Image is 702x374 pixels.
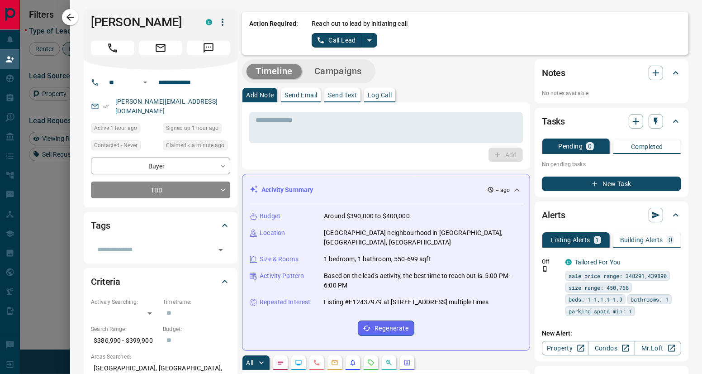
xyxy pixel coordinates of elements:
p: Activity Summary [261,185,313,195]
p: Location [260,228,285,238]
div: Sun Oct 12 2025 [163,123,230,136]
h2: Alerts [542,208,565,222]
div: TBD [91,182,230,198]
button: Campaigns [305,64,371,79]
p: Action Required: [249,19,298,48]
h2: Notes [542,66,565,80]
p: -- ago [496,186,510,194]
p: Repeated Interest [260,297,310,307]
div: Tags [91,215,230,236]
a: Mr.Loft [635,341,681,355]
p: Timeframe: [163,298,230,306]
span: Call [91,41,134,55]
button: New Task [542,177,681,191]
p: Activity Pattern [260,271,304,281]
div: Activity Summary-- ago [250,182,522,198]
svg: Emails [331,359,338,366]
p: Completed [631,144,663,150]
span: Claimed < a minute ago [166,141,224,150]
p: Reach out to lead by initiating call [312,19,408,29]
p: 0 [588,143,592,149]
p: Areas Searched: [91,353,230,361]
svg: Email Verified [103,103,109,110]
p: Size & Rooms [260,254,299,264]
h2: Tasks [542,114,565,129]
div: condos.ca [206,19,212,25]
p: Actively Searching: [91,298,158,306]
p: Search Range: [91,325,158,333]
p: Add Note [246,92,274,98]
span: Email [139,41,182,55]
p: 1 [596,237,599,243]
svg: Listing Alerts [349,359,356,366]
span: Active 1 hour ago [94,124,137,133]
p: No pending tasks [542,158,681,171]
p: Around $390,000 to $400,000 [324,211,410,221]
p: No notes available [542,89,681,97]
svg: Calls [313,359,320,366]
svg: Notes [277,359,284,366]
span: beds: 1-1,1.1-1.9 [569,295,622,304]
p: Based on the lead's activity, the best time to reach out is: 5:00 PM - 6:00 PM [324,271,522,290]
span: sale price range: 348291,439890 [569,271,667,280]
div: Tasks [542,110,681,132]
div: Criteria [91,271,230,292]
span: size range: 450,768 [569,283,629,292]
p: New Alert: [542,329,681,338]
div: Sun Oct 12 2025 [163,140,230,153]
div: Alerts [542,204,681,226]
p: Pending [558,143,583,149]
div: Buyer [91,158,230,174]
button: Timeline [247,64,302,79]
svg: Lead Browsing Activity [295,359,302,366]
a: Condos [588,341,635,355]
p: Off [542,258,560,266]
p: Send Email [285,92,317,98]
p: [GEOGRAPHIC_DATA] neighbourhood in [GEOGRAPHIC_DATA], [GEOGRAPHIC_DATA], [GEOGRAPHIC_DATA] [324,228,522,247]
span: Signed up 1 hour ago [166,124,218,133]
button: Call Lead [312,33,362,48]
svg: Agent Actions [403,359,411,366]
p: Building Alerts [620,237,663,243]
p: $386,990 - $399,900 [91,333,158,348]
div: split button [312,33,377,48]
p: Budget [260,211,280,221]
button: Open [214,244,227,256]
h2: Criteria [91,274,120,289]
p: 1 bedroom, 1 bathroom, 550-699 sqft [324,254,431,264]
p: Log Call [368,92,392,98]
p: Listing Alerts [551,237,590,243]
span: Contacted - Never [94,141,138,150]
p: 0 [669,237,672,243]
div: Sun Oct 12 2025 [91,123,158,136]
h2: Tags [91,218,110,233]
button: Regenerate [358,321,414,336]
span: bathrooms: 1 [631,295,669,304]
a: Tailored For You [574,259,621,266]
button: Open [140,77,151,88]
span: Message [187,41,230,55]
p: Budget: [163,325,230,333]
a: [PERSON_NAME][EMAIL_ADDRESS][DOMAIN_NAME] [115,98,218,115]
div: Notes [542,62,681,84]
a: Property [542,341,588,355]
p: Listing #E12437979 at [STREET_ADDRESS] multiple times [324,297,489,307]
span: parking spots min: 1 [569,307,632,316]
svg: Opportunities [385,359,393,366]
p: Send Text [328,92,357,98]
p: All [246,360,253,366]
svg: Requests [367,359,375,366]
h1: [PERSON_NAME] [91,15,192,29]
div: condos.ca [565,259,572,265]
svg: Push Notification Only [542,266,548,272]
